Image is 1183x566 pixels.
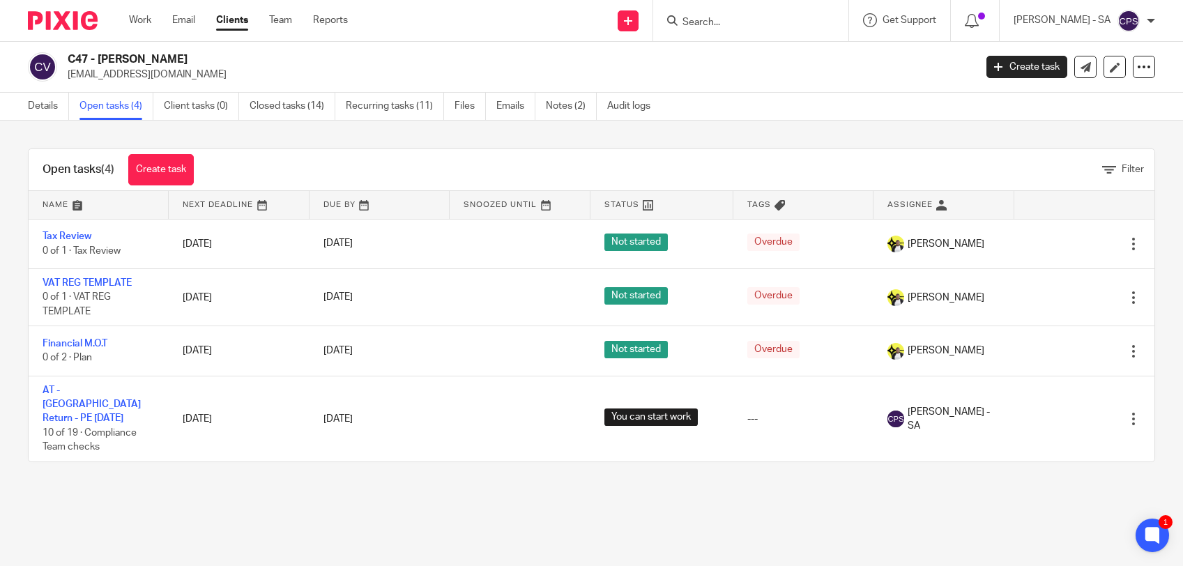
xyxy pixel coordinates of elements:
a: Emails [496,93,535,120]
img: svg%3E [1117,10,1140,32]
img: Carine-Starbridge.jpg [887,236,904,252]
td: [DATE] [169,219,309,268]
span: Overdue [747,234,800,251]
span: Status [604,201,639,208]
a: AT - [GEOGRAPHIC_DATA] Return - PE [DATE] [43,385,141,424]
input: Search [681,17,807,29]
span: [DATE] [323,239,353,249]
a: Reports [313,13,348,27]
span: 0 of 1 · VAT REG TEMPLATE [43,293,111,317]
a: Email [172,13,195,27]
a: Open tasks (4) [79,93,153,120]
img: Pixie [28,11,98,30]
span: Get Support [883,15,936,25]
span: Not started [604,234,668,251]
span: 0 of 1 · Tax Review [43,246,121,256]
span: [PERSON_NAME] - SA [908,405,1000,434]
a: Clients [216,13,248,27]
span: (4) [101,164,114,175]
a: Client tasks (0) [164,93,239,120]
td: [DATE] [169,326,309,376]
span: 0 of 2 · Plan [43,353,92,363]
a: Notes (2) [546,93,597,120]
div: --- [747,412,860,426]
span: [DATE] [323,346,353,356]
h2: C47 - [PERSON_NAME] [68,52,786,67]
span: [DATE] [323,414,353,424]
a: Team [269,13,292,27]
span: Overdue [747,341,800,358]
td: [DATE] [169,268,309,326]
span: [PERSON_NAME] [908,344,984,358]
td: [DATE] [169,376,309,461]
img: Carine-Starbridge.jpg [887,289,904,306]
a: Create task [986,56,1067,78]
p: [EMAIL_ADDRESS][DOMAIN_NAME] [68,68,966,82]
h1: Open tasks [43,162,114,177]
span: Overdue [747,287,800,305]
span: [DATE] [323,293,353,303]
span: 10 of 19 · Compliance Team checks [43,428,137,452]
span: Not started [604,287,668,305]
img: svg%3E [28,52,57,82]
span: You can start work [604,408,698,426]
a: Closed tasks (14) [250,93,335,120]
span: [PERSON_NAME] [908,237,984,251]
a: Tax Review [43,231,91,241]
span: Tags [747,201,771,208]
img: svg%3E [887,411,904,427]
div: 1 [1159,515,1173,529]
p: [PERSON_NAME] - SA [1014,13,1111,27]
span: Filter [1122,165,1144,174]
img: Carine-Starbridge.jpg [887,343,904,360]
a: VAT REG TEMPLATE [43,278,132,288]
a: Work [129,13,151,27]
span: Not started [604,341,668,358]
a: Financial M.O.T [43,339,107,349]
span: Snoozed Until [464,201,537,208]
a: Create task [128,154,194,185]
a: Files [455,93,486,120]
a: Details [28,93,69,120]
a: Recurring tasks (11) [346,93,444,120]
a: Audit logs [607,93,661,120]
span: [PERSON_NAME] [908,291,984,305]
